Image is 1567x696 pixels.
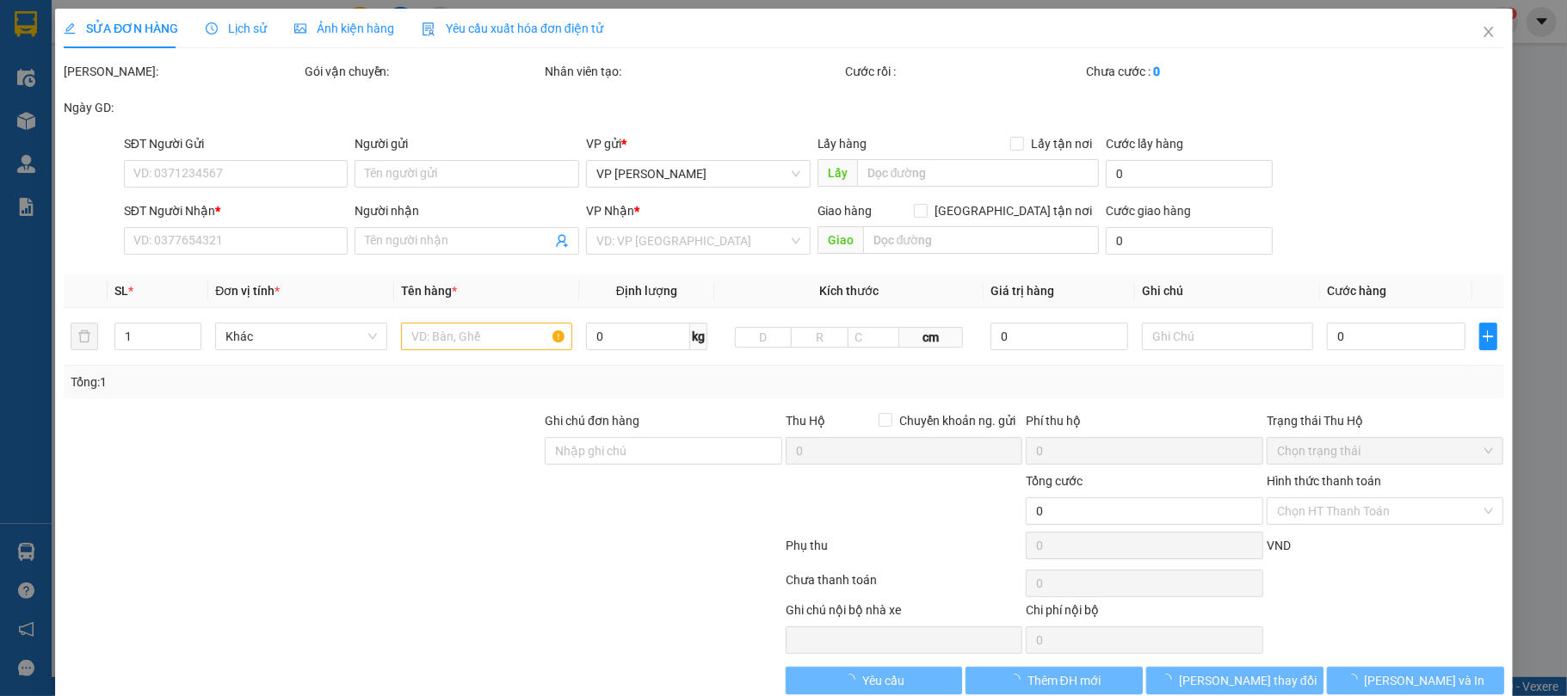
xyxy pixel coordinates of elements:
[928,201,1099,220] span: [GEOGRAPHIC_DATA] tận nơi
[1106,137,1183,151] label: Cước lấy hàng
[1027,671,1100,690] span: Thêm ĐH mới
[1464,9,1512,57] button: Close
[64,22,76,34] span: edit
[1026,474,1083,488] span: Tổng cước
[1026,601,1263,626] div: Chi phí nội bộ
[1478,323,1496,350] button: plus
[422,22,603,35] span: Yêu cầu xuất hóa đơn điện tử
[206,22,218,34] span: clock-circle
[28,9,172,46] strong: Công ty TNHH Phúc Xuyên
[206,22,267,35] span: Lịch sử
[215,284,280,298] span: Đơn vị tính
[1106,204,1191,218] label: Cước giao hàng
[1267,411,1504,430] div: Trạng thái Thu Hộ
[785,414,824,428] span: Thu Hộ
[892,411,1022,430] span: Chuyển khoản ng. gửi
[294,22,394,35] span: Ảnh kiện hàng
[555,234,569,248] span: user-add
[856,159,1099,187] input: Dọc đường
[400,284,456,298] span: Tên hàng
[1106,160,1272,188] input: Cước lấy hàng
[586,134,811,153] div: VP gửi
[64,22,178,35] span: SỬA ĐƠN HÀNG
[843,674,862,686] span: loading
[64,98,301,117] div: Ngày GD:
[616,284,677,298] span: Định lượng
[862,226,1099,254] input: Dọc đường
[1142,323,1313,350] input: Ghi Chú
[46,81,182,111] strong: 0888 827 827 - 0848 827 827
[114,284,128,298] span: SL
[1327,667,1504,694] button: [PERSON_NAME] và In
[355,201,579,220] div: Người nhận
[1327,284,1386,298] span: Cước hàng
[817,204,872,218] span: Giao hàng
[400,323,571,350] input: VD: Bàn, Ghế
[786,667,963,694] button: Yêu cầu
[899,327,963,348] span: cm
[1086,62,1323,81] div: Chưa cước :
[1106,227,1272,255] input: Cước giao hàng
[1267,539,1291,552] span: VND
[1146,667,1323,694] button: [PERSON_NAME] thay đổi
[124,201,349,220] div: SĐT Người Nhận
[791,327,848,348] input: R
[545,437,782,465] input: Ghi chú đơn hàng
[1481,25,1495,39] span: close
[783,570,1024,601] div: Chưa thanh toán
[545,62,842,81] div: Nhân viên tạo:
[64,62,301,81] div: [PERSON_NAME]:
[1267,474,1381,488] label: Hình thức thanh toán
[1153,65,1160,78] b: 0
[990,284,1054,298] span: Giá trị hàng
[819,284,879,298] span: Kích thước
[124,134,349,153] div: SĐT Người Gửi
[596,161,800,187] span: VP Loong Toòng
[1024,134,1099,153] span: Lấy tận nơi
[817,226,862,254] span: Giao
[845,62,1083,81] div: Cước rồi :
[294,22,306,34] span: picture
[817,137,867,151] span: Lấy hàng
[1160,674,1179,686] span: loading
[545,414,639,428] label: Ghi chú đơn hàng
[304,62,541,81] div: Gói vận chuyển:
[862,671,904,690] span: Yêu cầu
[1026,411,1263,437] div: Phí thu hộ
[848,327,899,348] input: C
[785,601,1022,626] div: Ghi chú nội bộ nhà xe
[1345,674,1364,686] span: loading
[965,667,1143,694] button: Thêm ĐH mới
[734,327,792,348] input: D
[26,115,176,161] span: Gửi hàng Hạ Long: Hotline:
[225,323,376,349] span: Khác
[1277,438,1494,464] span: Chọn trạng thái
[1179,671,1317,690] span: [PERSON_NAME] thay đổi
[71,323,98,350] button: delete
[422,22,435,36] img: icon
[817,159,856,187] span: Lấy
[586,204,634,218] span: VP Nhận
[1008,674,1027,686] span: loading
[689,323,706,350] span: kg
[18,50,183,111] span: Gửi hàng [GEOGRAPHIC_DATA]: Hotline:
[1135,274,1320,308] th: Ghi chú
[1364,671,1484,690] span: [PERSON_NAME] và In
[783,536,1024,566] div: Phụ thu
[1479,330,1496,343] span: plus
[71,373,606,391] div: Tổng: 1
[355,134,579,153] div: Người gửi
[19,65,183,95] strong: 024 3236 3236 -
